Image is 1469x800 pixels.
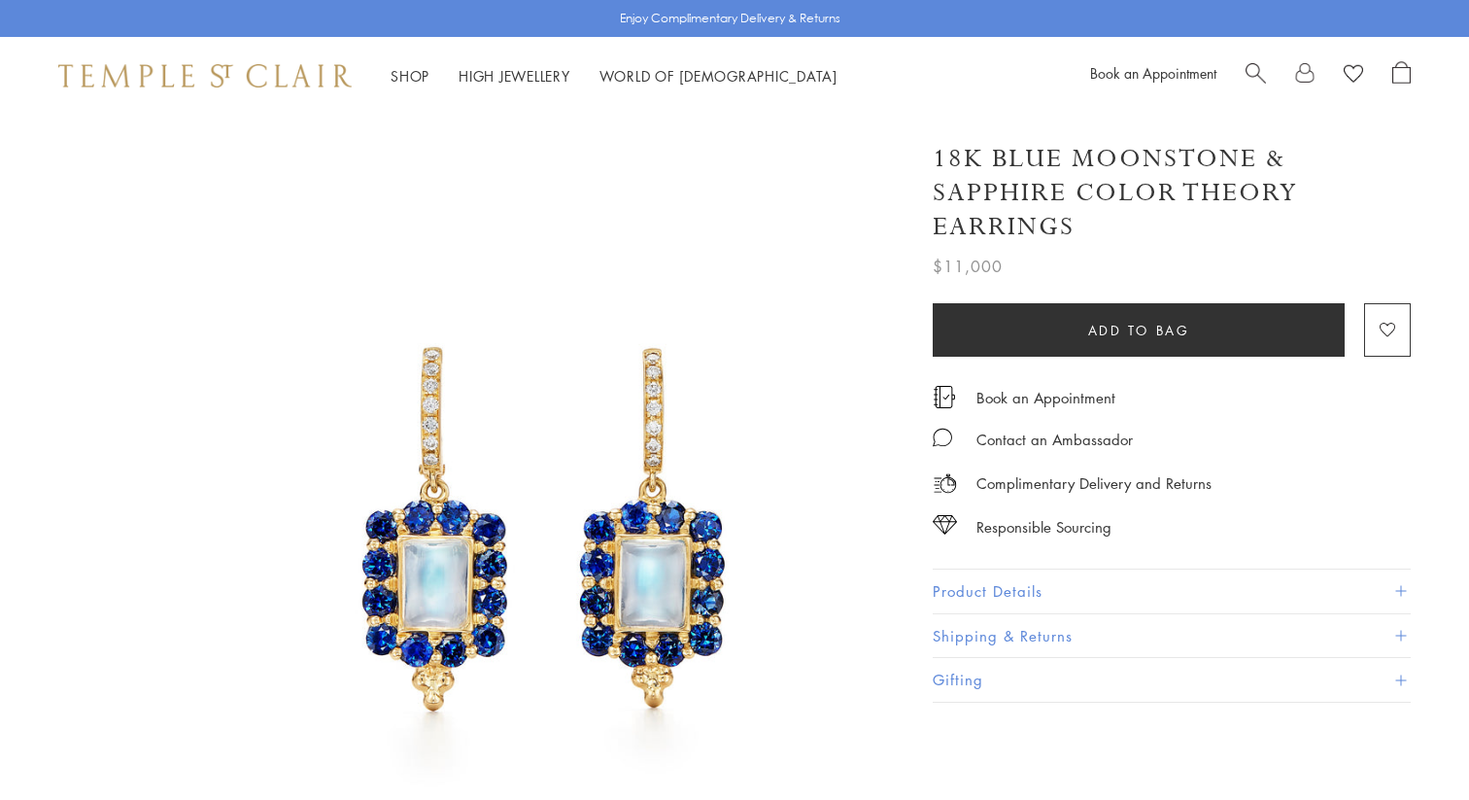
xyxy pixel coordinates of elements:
button: Gifting [933,658,1411,702]
span: $11,000 [933,254,1003,279]
a: Open Shopping Bag [1392,61,1411,90]
img: Temple St. Clair [58,64,352,87]
a: View Wishlist [1344,61,1363,90]
img: icon_delivery.svg [933,471,957,496]
p: Enjoy Complimentary Delivery & Returns [620,9,840,28]
div: Contact an Ambassador [976,428,1133,452]
span: Add to bag [1088,320,1190,341]
a: World of [DEMOGRAPHIC_DATA]World of [DEMOGRAPHIC_DATA] [599,66,837,86]
p: Complimentary Delivery and Returns [976,471,1212,496]
a: Search [1246,61,1266,90]
button: Add to bag [933,303,1345,357]
a: High JewelleryHigh Jewellery [459,66,570,86]
iframe: Gorgias live chat messenger [1372,709,1450,781]
button: Product Details [933,570,1411,613]
h1: 18K Blue Moonstone & Sapphire Color Theory Earrings [933,142,1411,244]
div: Responsible Sourcing [976,515,1111,539]
a: Book an Appointment [1090,63,1216,83]
a: ShopShop [391,66,429,86]
img: icon_appointment.svg [933,386,956,408]
nav: Main navigation [391,64,837,88]
img: icon_sourcing.svg [933,515,957,535]
button: Shipping & Returns [933,614,1411,658]
img: MessageIcon-01_2.svg [933,428,952,447]
a: Book an Appointment [976,387,1115,408]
